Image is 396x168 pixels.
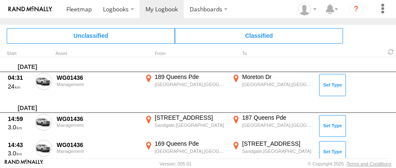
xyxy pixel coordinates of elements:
span: Refresh [386,48,396,56]
div: Asset [55,52,140,56]
div: Version: 305.01 [160,161,192,166]
label: Click to View Event Location [230,140,314,164]
a: Visit our Website [5,160,43,168]
div: 24 [8,83,31,90]
div: [GEOGRAPHIC_DATA],[GEOGRAPHIC_DATA] [155,148,226,154]
div: © Copyright 2025 - [308,161,391,166]
label: Click to View Event Location [143,73,227,97]
button: Click to Set [319,115,346,137]
div: [GEOGRAPHIC_DATA],[GEOGRAPHIC_DATA] [155,81,226,87]
label: Click to View Event Location [230,73,314,97]
div: [GEOGRAPHIC_DATA],[GEOGRAPHIC_DATA] [242,122,313,128]
label: Click to View Event Location [230,114,314,138]
div: 14:43 [8,141,31,149]
div: Management [57,82,138,87]
img: rand-logo.svg [8,6,52,12]
div: WG01436 [57,141,138,149]
a: Terms and Conditions [347,161,391,166]
div: [STREET_ADDRESS] [242,140,313,147]
button: Click to Set [319,141,346,163]
div: Click to Sort [7,52,32,56]
div: 3.0 [8,150,31,157]
div: 3.0 [8,123,31,131]
span: Click to view Classified Trips [175,28,343,43]
div: Sandgate,[GEOGRAPHIC_DATA] [155,122,226,128]
div: WG01436 [57,74,138,81]
div: [GEOGRAPHIC_DATA],[GEOGRAPHIC_DATA] [242,81,313,87]
button: Click to Set [319,74,346,96]
div: 04:31 [8,74,31,81]
div: 169 Queens Pde [155,140,226,147]
div: 189 Queens Pde [155,73,226,81]
div: 14:59 [8,115,31,123]
div: Sandgate,[GEOGRAPHIC_DATA] [242,148,313,154]
i: ? [349,3,363,16]
div: Management [57,149,138,154]
div: From [143,52,227,56]
div: Management [57,123,138,128]
div: Vaughan Aujard [295,3,319,16]
label: Click to View Event Location [143,140,227,164]
div: [STREET_ADDRESS] [155,114,226,121]
label: Click to View Event Location [143,114,227,138]
span: Click to view Unclassified Trips [7,28,175,43]
div: WG01436 [57,115,138,123]
div: To [230,52,314,56]
div: Moreton Dr [242,73,313,81]
div: 187 Queens Pde [242,114,313,121]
